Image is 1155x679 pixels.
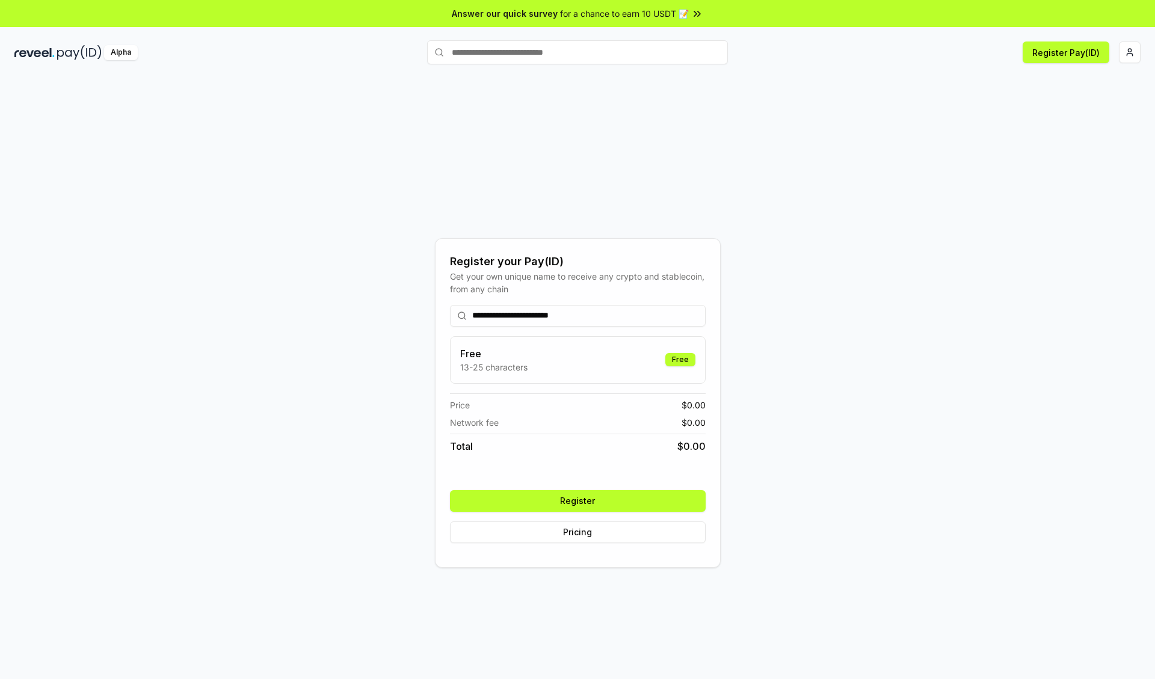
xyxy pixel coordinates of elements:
[450,416,499,429] span: Network fee
[665,353,695,366] div: Free
[450,399,470,411] span: Price
[452,7,558,20] span: Answer our quick survey
[682,416,706,429] span: $ 0.00
[450,521,706,543] button: Pricing
[460,361,528,373] p: 13-25 characters
[57,45,102,60] img: pay_id
[450,253,706,270] div: Register your Pay(ID)
[682,399,706,411] span: $ 0.00
[104,45,138,60] div: Alpha
[14,45,55,60] img: reveel_dark
[450,439,473,453] span: Total
[677,439,706,453] span: $ 0.00
[1023,41,1109,63] button: Register Pay(ID)
[560,7,689,20] span: for a chance to earn 10 USDT 📝
[450,490,706,512] button: Register
[450,270,706,295] div: Get your own unique name to receive any crypto and stablecoin, from any chain
[460,346,528,361] h3: Free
